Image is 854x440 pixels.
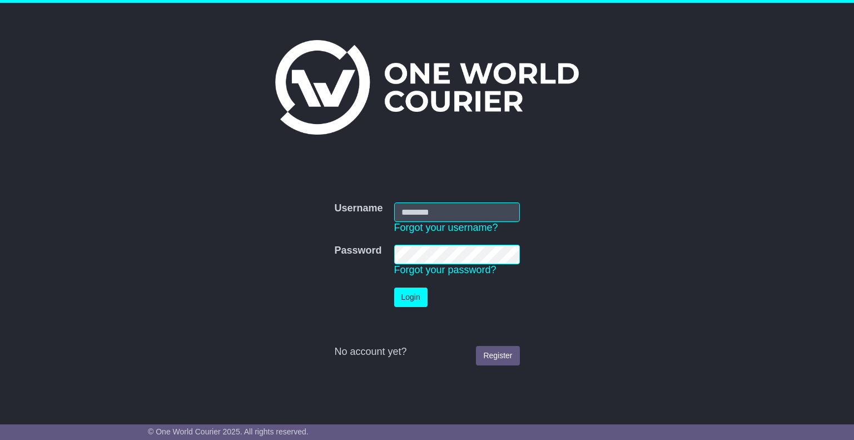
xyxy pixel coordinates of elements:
[334,245,381,257] label: Password
[148,427,309,436] span: © One World Courier 2025. All rights reserved.
[275,40,579,135] img: One World
[394,264,496,275] a: Forgot your password?
[334,346,519,358] div: No account yet?
[334,202,383,215] label: Username
[476,346,519,365] a: Register
[394,222,498,233] a: Forgot your username?
[394,288,428,307] button: Login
